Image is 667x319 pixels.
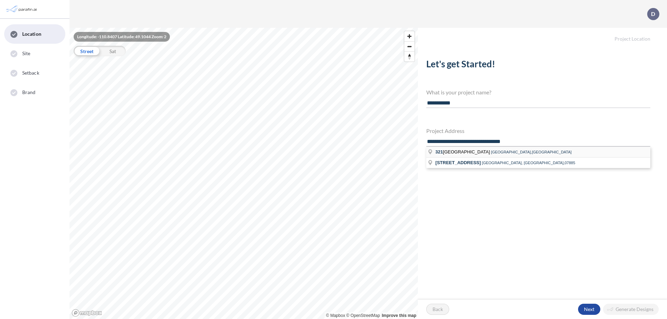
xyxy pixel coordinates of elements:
canvas: Map [69,28,418,319]
span: Location [22,31,41,37]
span: [GEOGRAPHIC_DATA],[GEOGRAPHIC_DATA] [491,150,571,154]
span: Reset bearing to north [404,52,414,61]
button: Next [578,304,600,315]
span: Setback [22,69,39,76]
h4: What is your project name? [426,89,650,95]
a: Mapbox [326,313,345,318]
img: Parafin [5,3,39,16]
a: OpenStreetMap [346,313,380,318]
div: Sat [100,46,126,56]
a: Improve this map [382,313,416,318]
p: D [651,11,655,17]
p: Next [584,306,594,313]
span: [STREET_ADDRESS] [435,160,481,165]
div: Street [74,46,100,56]
h2: Let's get Started! [426,59,650,72]
span: 321 [435,149,443,154]
button: Reset bearing to north [404,51,414,61]
span: Site [22,50,30,57]
span: [GEOGRAPHIC_DATA] [435,149,491,154]
span: Zoom out [404,42,414,51]
div: Longitude: -110.8407 Latitude: 49.1044 Zoom: 2 [74,32,170,42]
button: Zoom out [404,41,414,51]
h5: Project Location [418,28,667,42]
h4: Project Address [426,127,650,134]
button: Zoom in [404,31,414,41]
span: [GEOGRAPHIC_DATA], [GEOGRAPHIC_DATA],07885 [482,161,575,165]
a: Mapbox homepage [72,309,102,317]
span: Brand [22,89,36,96]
